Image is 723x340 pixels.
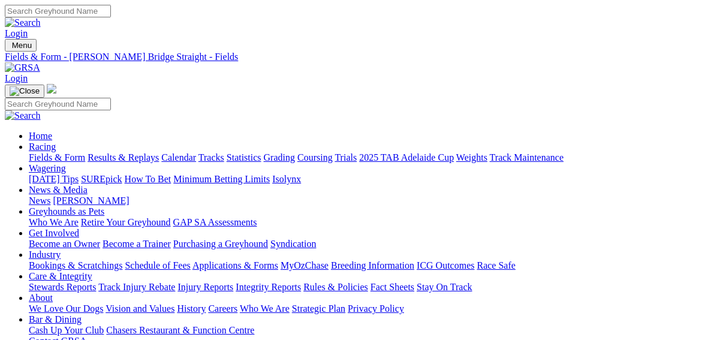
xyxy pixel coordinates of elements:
img: GRSA [5,62,40,73]
div: Industry [29,260,718,271]
div: Get Involved [29,239,718,249]
a: Retire Your Greyhound [81,217,171,227]
a: Fields & Form - [PERSON_NAME] Bridge Straight - Fields [5,52,718,62]
a: Track Injury Rebate [98,282,175,292]
a: Strategic Plan [292,303,345,314]
a: Tracks [198,152,224,163]
a: Statistics [227,152,261,163]
a: Results & Replays [88,152,159,163]
img: Close [10,86,40,96]
a: Who We Are [29,217,79,227]
a: Become an Owner [29,239,100,249]
a: Rules & Policies [303,282,368,292]
a: News [29,195,50,206]
div: Bar & Dining [29,325,718,336]
a: Race Safe [477,260,515,270]
a: Isolynx [272,174,301,184]
a: ICG Outcomes [417,260,474,270]
a: About [29,293,53,303]
a: Stay On Track [417,282,472,292]
a: Weights [456,152,487,163]
div: Wagering [29,174,718,185]
a: Calendar [161,152,196,163]
a: SUREpick [81,174,122,184]
a: How To Bet [125,174,171,184]
a: Careers [208,303,237,314]
a: [DATE] Tips [29,174,79,184]
a: Purchasing a Greyhound [173,239,268,249]
a: GAP SA Assessments [173,217,257,227]
span: Menu [12,41,32,50]
a: Login [5,28,28,38]
a: Stewards Reports [29,282,96,292]
div: About [29,303,718,314]
a: Minimum Betting Limits [173,174,270,184]
a: Integrity Reports [236,282,301,292]
a: Syndication [270,239,316,249]
a: Industry [29,249,61,260]
button: Toggle navigation [5,85,44,98]
a: History [177,303,206,314]
a: 2025 TAB Adelaide Cup [359,152,454,163]
img: Search [5,110,41,121]
a: We Love Our Dogs [29,303,103,314]
a: Become a Trainer [103,239,171,249]
a: Applications & Forms [192,260,278,270]
a: Fact Sheets [370,282,414,292]
a: [PERSON_NAME] [53,195,129,206]
a: Chasers Restaurant & Function Centre [106,325,254,335]
a: News & Media [29,185,88,195]
a: Injury Reports [177,282,233,292]
div: Care & Integrity [29,282,718,293]
img: logo-grsa-white.png [47,84,56,94]
a: Who We Are [240,303,290,314]
a: Trials [335,152,357,163]
a: Care & Integrity [29,271,92,281]
a: Coursing [297,152,333,163]
div: Racing [29,152,718,163]
a: Track Maintenance [490,152,564,163]
input: Search [5,5,111,17]
a: Wagering [29,163,66,173]
a: Get Involved [29,228,79,238]
img: Search [5,17,41,28]
a: Greyhounds as Pets [29,206,104,216]
a: Bookings & Scratchings [29,260,122,270]
div: Greyhounds as Pets [29,217,718,228]
input: Search [5,98,111,110]
a: Home [29,131,52,141]
a: Bar & Dining [29,314,82,324]
a: Racing [29,142,56,152]
a: Cash Up Your Club [29,325,104,335]
a: Breeding Information [331,260,414,270]
a: Schedule of Fees [125,260,190,270]
button: Toggle navigation [5,39,37,52]
a: Vision and Values [106,303,174,314]
a: Login [5,73,28,83]
div: News & Media [29,195,718,206]
a: Privacy Policy [348,303,404,314]
a: Grading [264,152,295,163]
a: Fields & Form [29,152,85,163]
a: MyOzChase [281,260,329,270]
